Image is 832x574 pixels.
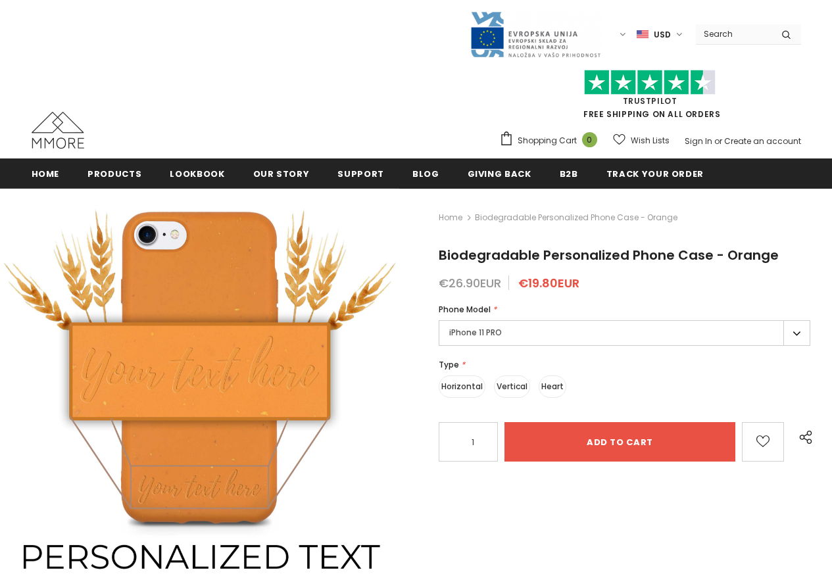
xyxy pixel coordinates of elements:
[87,158,141,188] a: Products
[439,275,501,291] span: €26.90EUR
[468,168,531,180] span: Giving back
[439,375,485,398] label: Horizontal
[560,168,578,180] span: B2B
[412,168,439,180] span: Blog
[518,134,577,147] span: Shopping Cart
[582,132,597,147] span: 0
[470,28,601,39] a: Javni Razpis
[714,135,722,147] span: or
[584,70,716,95] img: Trust Pilot Stars
[606,158,704,188] a: Track your order
[170,158,224,188] a: Lookbook
[475,210,677,226] span: Biodegradable Personalized Phone Case - Orange
[32,158,60,188] a: Home
[631,134,670,147] span: Wish Lists
[494,375,530,398] label: Vertical
[253,158,310,188] a: Our Story
[470,11,601,59] img: Javni Razpis
[696,24,771,43] input: Search Site
[439,359,459,370] span: Type
[499,131,604,151] a: Shopping Cart 0
[439,320,810,346] label: iPhone 11 PRO
[32,112,84,149] img: MMORE Cases
[654,28,671,41] span: USD
[337,158,384,188] a: support
[337,168,384,180] span: support
[499,76,801,120] span: FREE SHIPPING ON ALL ORDERS
[32,168,60,180] span: Home
[468,158,531,188] a: Giving back
[606,168,704,180] span: Track your order
[539,375,566,398] label: Heart
[439,246,779,264] span: Biodegradable Personalized Phone Case - Orange
[439,304,491,315] span: Phone Model
[439,210,462,226] a: Home
[412,158,439,188] a: Blog
[560,158,578,188] a: B2B
[685,135,712,147] a: Sign In
[637,29,648,40] img: USD
[613,129,670,152] a: Wish Lists
[518,275,579,291] span: €19.80EUR
[623,95,677,107] a: Trustpilot
[504,422,735,462] input: Add to cart
[724,135,801,147] a: Create an account
[87,168,141,180] span: Products
[170,168,224,180] span: Lookbook
[253,168,310,180] span: Our Story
